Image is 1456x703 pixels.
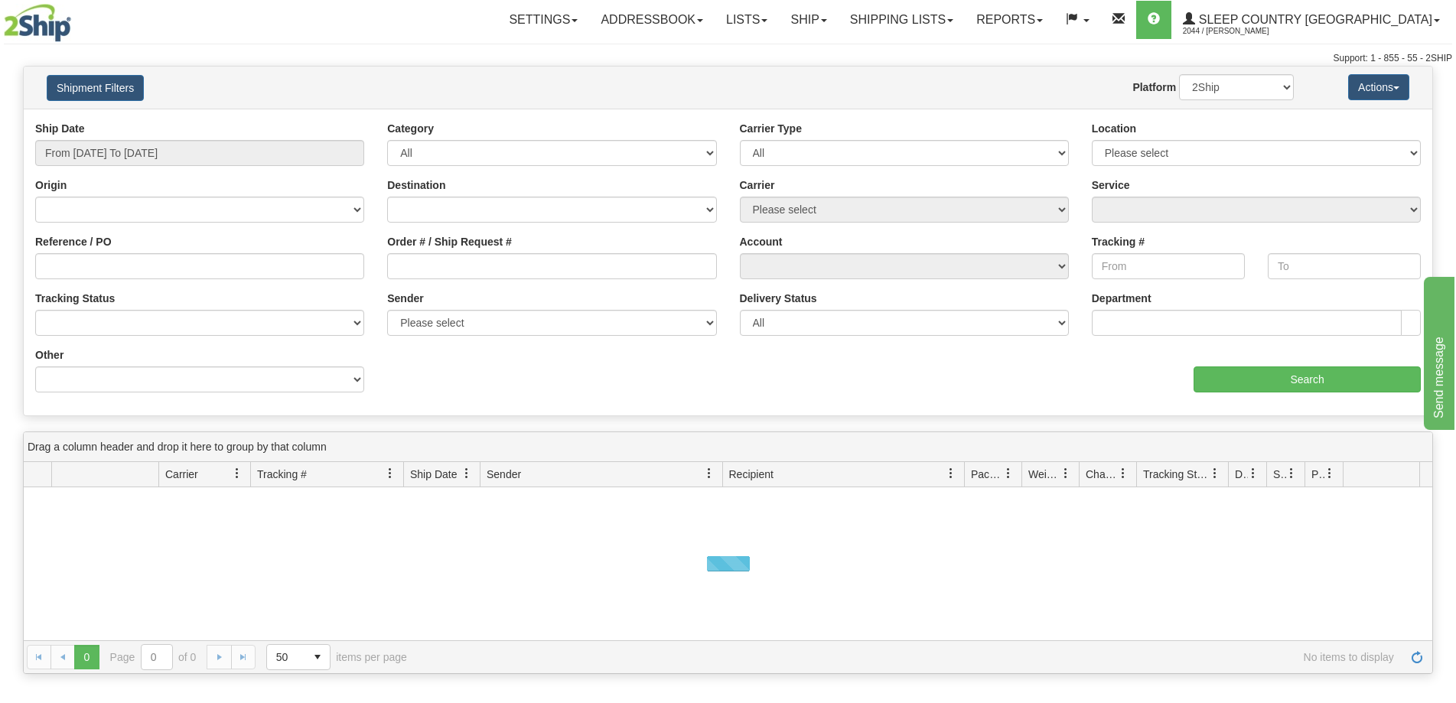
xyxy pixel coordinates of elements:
label: Tracking Status [35,291,115,306]
img: logo2044.jpg [4,4,71,42]
span: 50 [276,649,296,665]
span: Page of 0 [110,644,197,670]
a: Ship Date filter column settings [454,461,480,487]
label: Carrier [740,177,775,193]
a: Charge filter column settings [1110,461,1136,487]
a: Packages filter column settings [995,461,1021,487]
a: Refresh [1405,645,1429,669]
span: Packages [971,467,1003,482]
label: Other [35,347,64,363]
input: To [1268,253,1421,279]
span: Recipient [729,467,774,482]
a: Sender filter column settings [696,461,722,487]
label: Order # / Ship Request # [387,234,512,249]
label: Department [1092,291,1151,306]
span: Page 0 [74,645,99,669]
label: Tracking # [1092,234,1145,249]
label: Carrier Type [740,121,802,136]
label: Delivery Status [740,291,817,306]
span: Sleep Country [GEOGRAPHIC_DATA] [1195,13,1432,26]
a: Pickup Status filter column settings [1317,461,1343,487]
span: 2044 / [PERSON_NAME] [1183,24,1298,39]
a: Tracking # filter column settings [377,461,403,487]
a: Reports [965,1,1054,39]
span: Carrier [165,467,198,482]
span: select [305,645,330,669]
span: Sender [487,467,521,482]
a: Weight filter column settings [1053,461,1079,487]
label: Platform [1132,80,1176,95]
label: Account [740,234,783,249]
div: Support: 1 - 855 - 55 - 2SHIP [4,52,1452,65]
a: Carrier filter column settings [224,461,250,487]
span: Ship Date [410,467,457,482]
a: Recipient filter column settings [938,461,964,487]
a: Shipment Issues filter column settings [1278,461,1305,487]
a: Addressbook [589,1,715,39]
span: Charge [1086,467,1118,482]
span: Pickup Status [1311,467,1324,482]
span: Tracking Status [1143,467,1210,482]
label: Sender [387,291,423,306]
span: Page sizes drop down [266,644,331,670]
button: Actions [1348,74,1409,100]
span: items per page [266,644,407,670]
input: From [1092,253,1245,279]
a: Delivery Status filter column settings [1240,461,1266,487]
a: Ship [779,1,838,39]
label: Ship Date [35,121,85,136]
label: Service [1092,177,1130,193]
div: Send message [11,9,142,28]
a: Tracking Status filter column settings [1202,461,1228,487]
div: grid grouping header [24,432,1432,462]
a: Shipping lists [839,1,965,39]
label: Reference / PO [35,234,112,249]
span: No items to display [428,651,1394,663]
label: Category [387,121,434,136]
label: Location [1092,121,1136,136]
label: Origin [35,177,67,193]
span: Shipment Issues [1273,467,1286,482]
a: Settings [497,1,589,39]
iframe: chat widget [1421,273,1454,429]
button: Shipment Filters [47,75,144,101]
input: Search [1194,366,1421,392]
label: Destination [387,177,445,193]
a: Lists [715,1,779,39]
span: Tracking # [257,467,307,482]
span: Delivery Status [1235,467,1248,482]
span: Weight [1028,467,1060,482]
a: Sleep Country [GEOGRAPHIC_DATA] 2044 / [PERSON_NAME] [1171,1,1451,39]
